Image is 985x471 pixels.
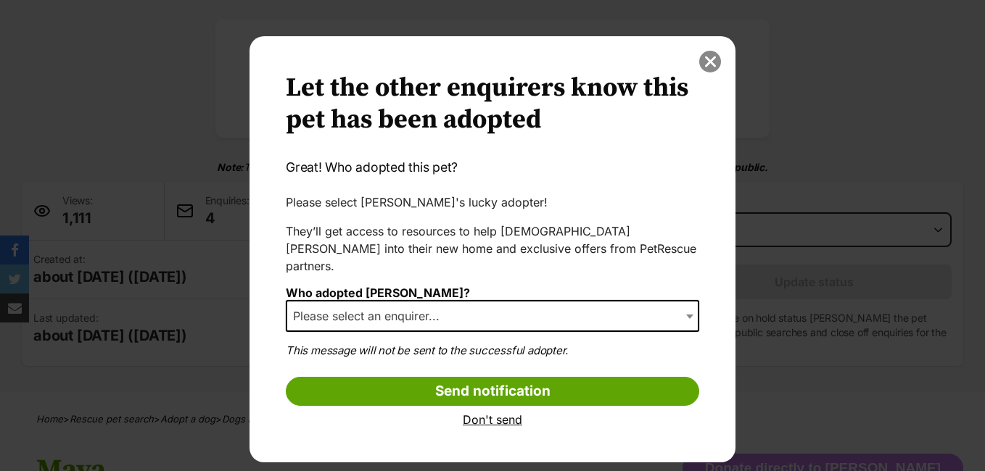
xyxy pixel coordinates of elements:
[286,285,470,300] label: Who adopted [PERSON_NAME]?
[286,72,699,136] h2: Let the other enquirers know this pet has been adopted
[699,51,721,72] button: close
[286,158,699,177] p: Great! Who adopted this pet?
[286,222,699,275] p: They’ll get access to resources to help [DEMOGRAPHIC_DATA][PERSON_NAME] into their new home and e...
[286,377,699,406] input: Send notification
[286,343,699,359] p: This message will not be sent to the successful adopter.
[286,300,699,332] span: Please select an enquirer...
[286,413,699,426] a: Don't send
[287,306,454,326] span: Please select an enquirer...
[286,193,699,211] p: Please select [PERSON_NAME]'s lucky adopter!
